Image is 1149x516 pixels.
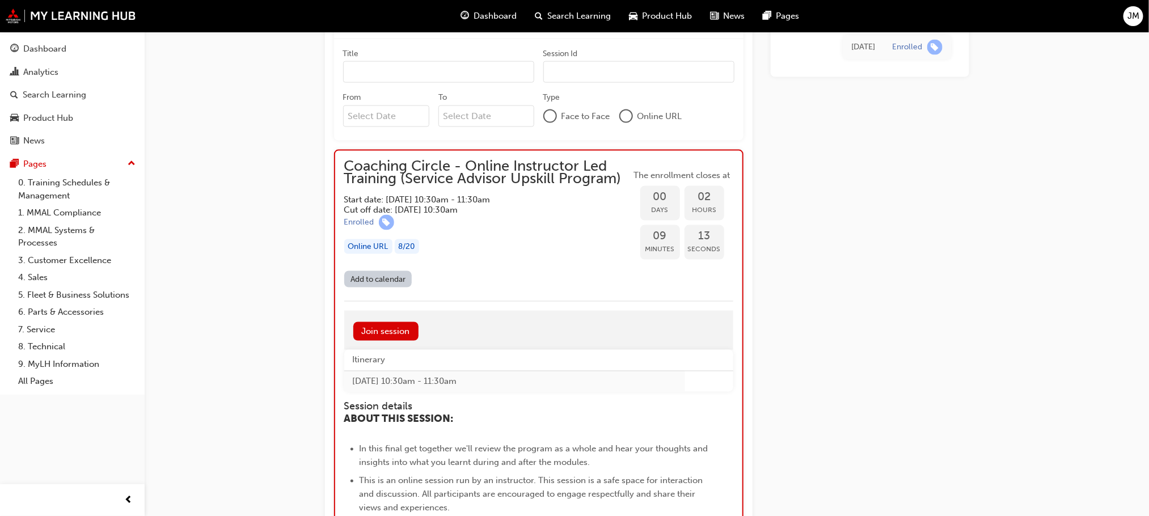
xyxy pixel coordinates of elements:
span: Hours [685,204,724,217]
a: 7. Service [14,321,140,339]
a: News [5,130,140,151]
button: DashboardAnalyticsSearch LearningProduct HubNews [5,36,140,154]
h4: Session details [344,401,713,413]
span: up-icon [128,157,136,171]
input: Title [343,61,534,83]
span: learningRecordVerb_ENROLL-icon [379,215,394,230]
div: Fri May 02 2025 09:55:44 GMT+1000 (Australian Eastern Standard Time) [852,40,876,53]
a: search-iconSearch Learning [526,5,620,28]
a: 8. Technical [14,338,140,356]
a: guage-iconDashboard [451,5,526,28]
span: search-icon [535,9,543,23]
div: Online URL [344,239,392,255]
div: Product Hub [23,112,73,125]
a: Product Hub [5,108,140,129]
div: From [343,92,361,103]
span: pages-icon [10,159,19,170]
span: 00 [640,191,680,204]
span: Coaching Circle - Online Instructor Led Training (Service Advisor Upskill Program) [344,160,631,185]
div: Session Id [543,48,578,60]
div: Enrolled [893,41,923,52]
span: pages-icon [763,9,771,23]
td: [DATE] 10:30am - 11:30am [344,371,686,392]
span: search-icon [10,90,18,100]
span: Product Hub [642,10,692,23]
div: To [438,92,447,103]
span: news-icon [710,9,719,23]
a: Join session [353,322,419,341]
span: prev-icon [125,493,133,507]
a: 9. MyLH Information [14,356,140,373]
span: 02 [685,191,724,204]
div: Dashboard [23,43,66,56]
span: learningRecordVerb_ENROLL-icon [927,39,943,54]
span: Search Learning [547,10,611,23]
span: In this final get together we'll review the program as a whole and hear your thoughts and insight... [360,444,711,468]
span: ABOUT THIS SESSION: [344,413,454,425]
span: JM [1127,10,1139,23]
span: Face to Face [561,110,610,123]
a: pages-iconPages [754,5,808,28]
span: car-icon [629,9,637,23]
button: Coaching Circle - Online Instructor Led Training (Service Advisor Upskill Program)Start date: [DA... [344,160,733,293]
button: JM [1123,6,1143,26]
span: Seconds [685,243,724,256]
span: Pages [776,10,799,23]
h5: Start date: [DATE] 10:30am - 11:30am [344,194,613,205]
div: Enrolled [344,217,374,228]
a: Search Learning [5,84,140,105]
a: 3. Customer Excellence [14,252,140,269]
span: chart-icon [10,67,19,78]
span: Days [640,204,680,217]
img: mmal [6,9,136,23]
div: Pages [23,158,47,171]
a: All Pages [14,373,140,390]
th: Itinerary [344,350,686,371]
input: From [343,105,430,127]
span: Minutes [640,243,680,256]
input: To [438,105,534,127]
span: car-icon [10,113,19,124]
a: Add to calendar [344,271,412,287]
button: Pages [5,154,140,175]
a: 2. MMAL Systems & Processes [14,222,140,252]
a: Dashboard [5,39,140,60]
div: Title [343,48,359,60]
div: Search Learning [23,88,86,101]
a: 6. Parts & Accessories [14,303,140,321]
span: guage-icon [461,9,469,23]
span: 13 [685,230,724,243]
a: 4. Sales [14,269,140,286]
span: 09 [640,230,680,243]
div: Analytics [23,66,58,79]
div: 8 / 20 [395,239,419,255]
span: News [723,10,745,23]
a: 1. MMAL Compliance [14,204,140,222]
a: car-iconProduct Hub [620,5,701,28]
span: The enrollment closes at [631,169,733,182]
span: Online URL [637,110,682,123]
a: 5. Fleet & Business Solutions [14,286,140,304]
div: Type [543,92,560,103]
div: News [23,134,45,147]
span: news-icon [10,136,19,146]
h5: Cut off date: [DATE] 10:30am [344,205,613,215]
span: Dashboard [474,10,517,23]
span: guage-icon [10,44,19,54]
span: This is an online session run by an instructor. This session is a safe space for interaction and ... [360,476,706,513]
a: 0. Training Schedules & Management [14,174,140,204]
input: Session Id [543,61,734,83]
a: news-iconNews [701,5,754,28]
a: Analytics [5,62,140,83]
